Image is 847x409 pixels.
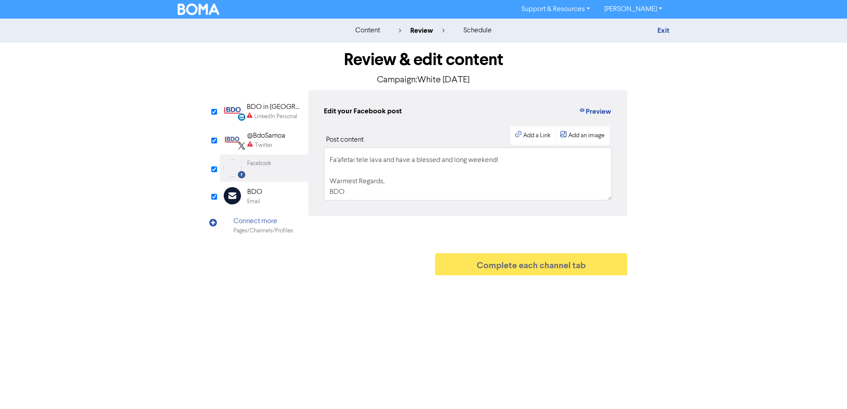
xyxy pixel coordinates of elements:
[399,25,445,36] div: review
[514,2,597,16] a: Support & Resources
[326,135,364,145] div: Post content
[597,2,669,16] a: [PERSON_NAME]
[220,73,627,87] p: Campaign: White [DATE]
[220,50,627,70] h1: Review & edit content
[255,141,272,150] div: Twitter
[233,216,293,227] div: Connect more
[247,187,262,197] div: BDO
[578,106,612,117] button: Preview
[224,102,241,120] img: LinkedinPersonal
[233,227,293,235] div: Pages/Channels/Profiles
[657,26,669,35] a: Exit
[247,131,285,141] div: @BdoSamoa
[324,147,612,201] textarea: Happy White [DATE]! Wishing everyone a blessed and joyful White [DATE] as we celebrate our childr...
[224,131,241,148] img: Twitter
[523,131,551,140] div: Add a Link
[247,159,271,168] div: Facebook
[220,182,308,211] div: BDOEmail
[247,197,260,206] div: Email
[435,253,627,275] button: Complete each channel tab
[220,97,308,126] div: LinkedinPersonal BDO in [GEOGRAPHIC_DATA]LinkedIn Personal
[355,25,380,36] div: content
[247,102,303,112] div: BDO in [GEOGRAPHIC_DATA]
[178,4,219,15] img: BOMA Logo
[220,126,308,154] div: Twitter@BdoSamoaTwitter
[254,112,297,121] div: LinkedIn Personal
[324,106,402,117] div: Edit your Facebook post
[463,25,492,36] div: schedule
[220,211,308,240] div: Connect morePages/Channels/Profiles
[803,367,847,409] iframe: Chat Widget
[224,159,241,177] img: Facebook
[568,131,605,140] div: Add an image
[220,154,308,182] div: Facebook Facebook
